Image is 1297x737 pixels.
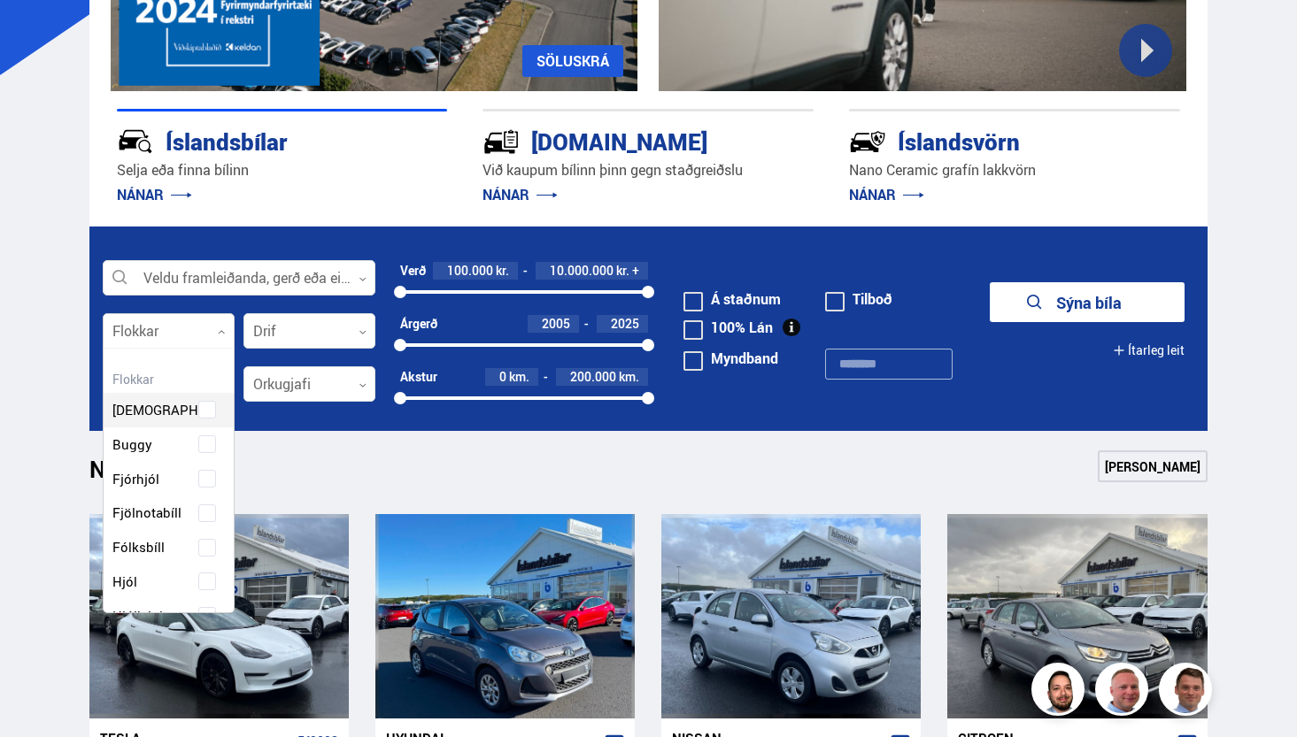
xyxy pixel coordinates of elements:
img: tr5P-W3DuiFaO7aO.svg [483,123,520,160]
div: [DOMAIN_NAME] [483,125,751,156]
span: 2025 [611,315,639,332]
span: Fólksbíll [112,534,165,560]
span: 200.000 [570,368,616,385]
label: Á staðnum [683,292,781,306]
p: Selja eða finna bílinn [117,160,448,180]
button: Opna LiveChat spjallviðmót [14,7,67,60]
img: JRvxyua_JYH6wB4c.svg [117,123,154,160]
label: Tilboð [825,292,892,306]
span: 0 [499,368,506,385]
button: Sýna bíla [990,282,1185,322]
div: Verð [400,264,426,278]
a: SÖLUSKRÁ [522,45,623,77]
a: NÁNAR [483,185,558,204]
span: 100.000 [447,262,493,279]
div: Árgerð [400,317,437,331]
div: Íslandsvörn [849,125,1117,156]
a: NÁNAR [117,185,192,204]
span: Buggy [112,432,152,457]
span: kr. [496,264,509,278]
img: siFngHWaQ9KaOqBr.png [1098,665,1151,718]
span: Fjölnotabíll [112,500,181,526]
h1: Nýtt á skrá [89,456,231,493]
span: Fjórhjól [112,466,159,492]
img: nhp88E3Fdnt1Opn2.png [1034,665,1087,718]
div: Akstur [400,370,437,384]
span: + [632,264,639,278]
img: FbJEzSuNWCJXmdc-.webp [1162,665,1215,718]
div: Íslandsbílar [117,125,385,156]
img: -Svtn6bYgwAsiwNX.svg [849,123,886,160]
span: Hjól [112,569,137,595]
p: Við kaupum bílinn þinn gegn staðgreiðslu [483,160,814,180]
a: NÁNAR [849,185,924,204]
button: Ítarleg leit [1113,330,1185,370]
span: 2005 [542,315,570,332]
span: [DEMOGRAPHIC_DATA] [112,397,254,423]
span: 10.000.000 [550,262,614,279]
label: 100% Lán [683,320,773,334]
span: km. [509,370,529,384]
span: km. [619,370,639,384]
a: [PERSON_NAME] [1098,450,1208,482]
label: Myndband [683,351,778,365]
span: Hjólhýsi [112,603,163,629]
span: kr. [616,264,629,278]
p: Nano Ceramic grafín lakkvörn [849,160,1180,180]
